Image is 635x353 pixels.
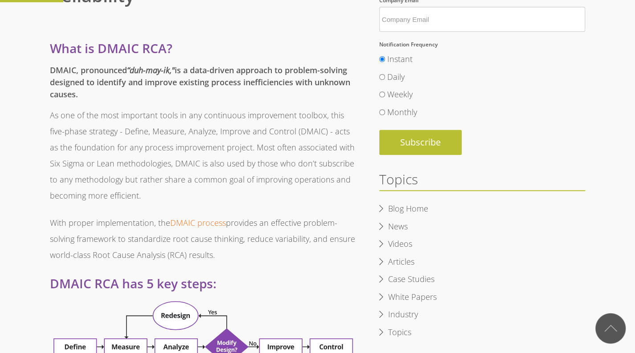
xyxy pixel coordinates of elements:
span: Topics [379,170,418,188]
a: Case Studies [379,273,443,286]
span: Instant [387,54,413,64]
input: Company Email [379,7,586,32]
a: Articles [379,255,423,269]
a: DMAIC process [170,217,226,228]
a: Industry [379,308,427,321]
i: “duh-may-ik," [127,65,175,75]
p: With proper implementation, the provides an effective problem-solving framework to standardize ro... [50,215,356,263]
input: Monthly [379,109,385,115]
h3: What is DMAIC RCA? [50,39,356,58]
input: Weekly [379,91,385,97]
a: Blog Home [379,202,437,216]
a: Videos [379,237,421,251]
span: Daily [387,71,405,82]
a: News [379,220,417,233]
span: Notification Frequency [379,41,438,48]
div: Navigation Menu [379,200,586,345]
h5: DMAIC, pronounced is a data-driven approach to problem-solving designed to identify and improve e... [50,64,356,100]
span: Monthly [387,107,417,117]
span: Weekly [387,89,413,100]
h3: DMAIC RCA has 5 key steps: [50,274,356,293]
a: White Papers [379,291,446,304]
input: Instant [379,56,385,62]
input: Daily [379,74,385,80]
a: Topics [379,326,420,339]
p: As one of the most important tools in any continuous improvement toolbox, this five-phase strateg... [50,107,356,203]
input: Subscribe [379,130,462,155]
